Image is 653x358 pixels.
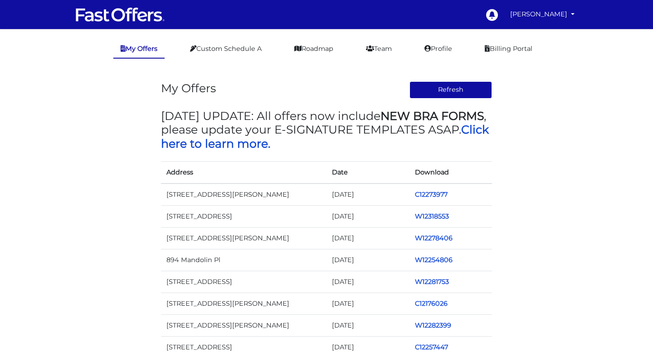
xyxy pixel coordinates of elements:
[161,123,489,150] a: Click here to learn more.
[326,271,409,293] td: [DATE]
[161,293,326,315] td: [STREET_ADDRESS][PERSON_NAME]
[326,205,409,227] td: [DATE]
[161,205,326,227] td: [STREET_ADDRESS]
[507,5,578,23] a: [PERSON_NAME]
[415,212,449,220] a: W12318553
[161,249,326,271] td: 894 Mandolin Pl
[326,161,409,184] th: Date
[183,40,269,58] a: Custom Schedule A
[478,40,540,58] a: Billing Portal
[415,190,448,199] a: C12273977
[326,249,409,271] td: [DATE]
[415,299,448,308] a: C12176026
[161,81,216,95] h3: My Offers
[161,109,492,150] h3: [DATE] UPDATE: All offers now include , please update your E-SIGNATURE TEMPLATES ASAP.
[380,109,484,123] strong: NEW BRA FORMS
[326,315,409,337] td: [DATE]
[415,234,453,242] a: W12278406
[161,315,326,337] td: [STREET_ADDRESS][PERSON_NAME]
[417,40,459,58] a: Profile
[415,343,448,351] a: C12257447
[415,321,451,329] a: W12282399
[326,227,409,249] td: [DATE]
[161,161,326,184] th: Address
[161,184,326,206] td: [STREET_ADDRESS][PERSON_NAME]
[287,40,341,58] a: Roadmap
[415,256,453,264] a: W12254806
[415,278,449,286] a: W12281753
[326,293,409,315] td: [DATE]
[113,40,165,59] a: My Offers
[359,40,399,58] a: Team
[161,271,326,293] td: [STREET_ADDRESS]
[409,81,492,99] button: Refresh
[326,184,409,206] td: [DATE]
[409,161,492,184] th: Download
[161,227,326,249] td: [STREET_ADDRESS][PERSON_NAME]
